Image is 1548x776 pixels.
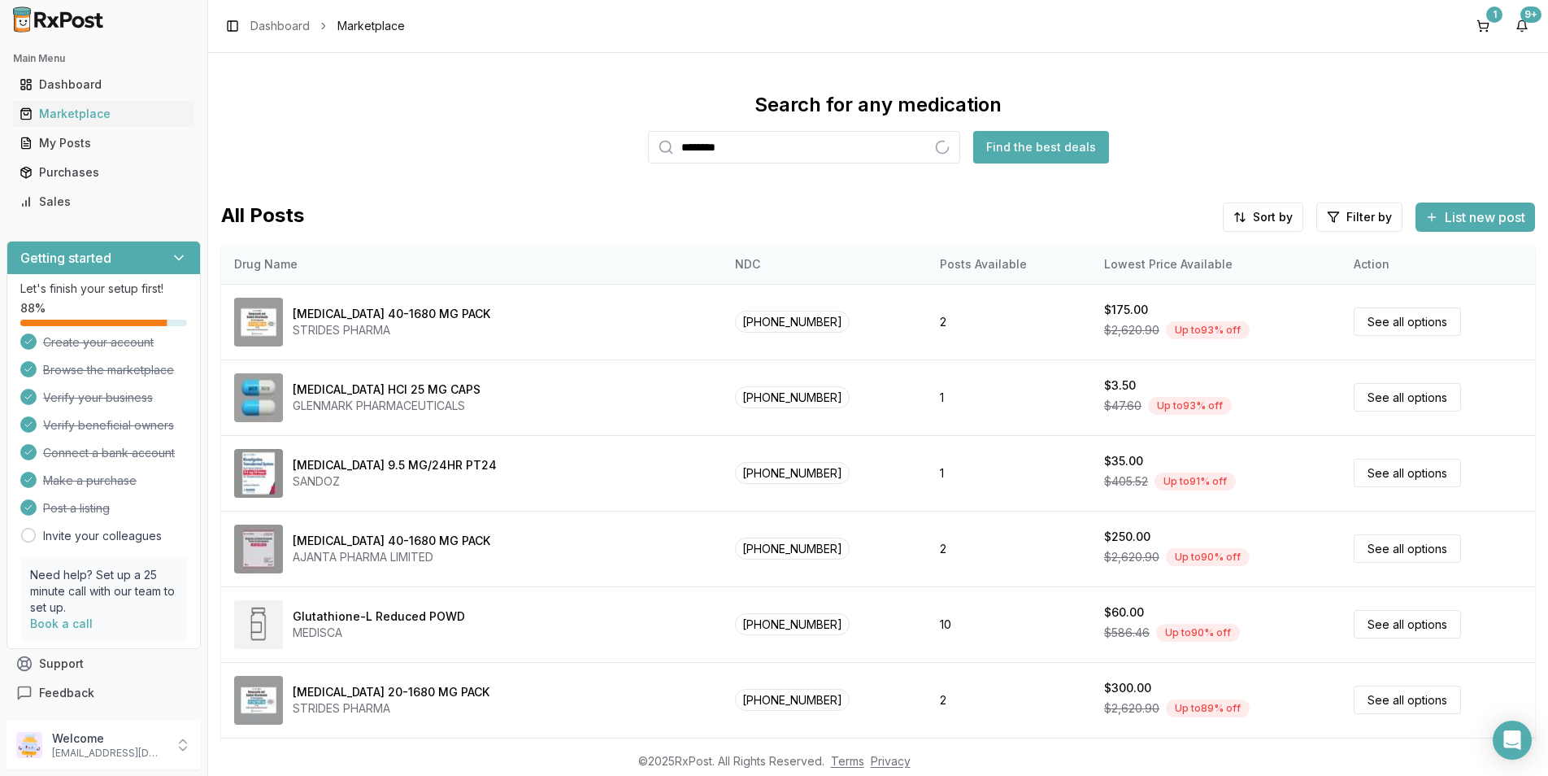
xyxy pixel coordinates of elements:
[293,457,497,473] div: [MEDICAL_DATA] 9.5 MG/24HR PT24
[735,689,850,711] span: [PHONE_NUMBER]
[234,449,283,498] img: Rivastigmine 9.5 MG/24HR PT24
[250,18,310,34] a: Dashboard
[1104,604,1144,621] div: $60.00
[1104,700,1159,717] span: $2,620.90
[293,398,480,414] div: GLENMARK PHARMACEUTICALS
[234,676,283,725] img: Omeprazole-Sodium Bicarbonate 20-1680 MG PACK
[722,245,927,284] th: NDC
[831,754,864,768] a: Terms
[43,473,137,489] span: Make a purchase
[293,684,489,700] div: [MEDICAL_DATA] 20-1680 MG PACK
[234,600,283,649] img: Glutathione-L Reduced POWD
[293,473,497,490] div: SANDOZ
[7,130,201,156] button: My Posts
[735,613,850,635] span: [PHONE_NUMBER]
[735,311,850,333] span: [PHONE_NUMBER]
[13,158,194,187] a: Purchases
[1509,13,1535,39] button: 9+
[7,159,201,185] button: Purchases
[927,511,1091,586] td: 2
[13,187,194,216] a: Sales
[735,386,850,408] span: [PHONE_NUMBER]
[1166,700,1250,717] div: Up to 89 % off
[52,730,165,747] p: Welcome
[1148,397,1232,415] div: Up to 93 % off
[1316,203,1402,232] button: Filter by
[43,362,174,378] span: Browse the marketplace
[1156,624,1240,642] div: Up to 90 % off
[1354,307,1461,336] a: See all options
[293,381,480,398] div: [MEDICAL_DATA] HCl 25 MG CAPS
[7,189,201,215] button: Sales
[7,7,111,33] img: RxPost Logo
[735,538,850,560] span: [PHONE_NUMBER]
[1104,529,1150,545] div: $250.00
[1354,686,1461,714] a: See all options
[1493,721,1532,760] div: Open Intercom Messenger
[1223,203,1303,232] button: Sort by
[7,649,201,678] button: Support
[1341,245,1535,284] th: Action
[43,528,162,544] a: Invite your colleagues
[1354,610,1461,639] a: See all options
[234,298,283,347] img: Omeprazole-Sodium Bicarbonate 40-1680 MG PACK
[735,462,850,484] span: [PHONE_NUMBER]
[293,533,490,549] div: [MEDICAL_DATA] 40-1680 MG PACK
[1104,453,1143,469] div: $35.00
[1415,203,1535,232] button: List new post
[221,203,304,232] span: All Posts
[20,76,188,93] div: Dashboard
[1104,680,1151,696] div: $300.00
[1104,302,1148,318] div: $175.00
[927,284,1091,360] td: 2
[43,417,174,434] span: Verify beneficial owners
[43,334,154,351] span: Create your account
[754,92,1002,118] div: Search for any medication
[16,732,42,758] img: User avatar
[1354,459,1461,487] a: See all options
[337,18,405,34] span: Marketplace
[1415,211,1535,227] a: List new post
[43,390,153,406] span: Verify your business
[1520,7,1541,23] div: 9+
[1166,548,1250,566] div: Up to 90 % off
[1091,245,1341,284] th: Lowest Price Available
[30,617,93,630] a: Book a call
[43,445,175,461] span: Connect a bank account
[20,106,188,122] div: Marketplace
[7,101,201,127] button: Marketplace
[1166,321,1250,339] div: Up to 93 % off
[234,373,283,422] img: Atomoxetine HCl 25 MG CAPS
[293,549,490,565] div: AJANTA PHARMA LIMITED
[52,747,165,760] p: [EMAIL_ADDRESS][DOMAIN_NAME]
[1104,377,1136,394] div: $3.50
[43,500,110,517] span: Post a listing
[30,567,177,616] p: Need help? Set up a 25 minute call with our team to set up.
[293,608,465,625] div: Glutathione-L Reduced POWD
[1104,473,1148,490] span: $405.52
[39,685,94,701] span: Feedback
[1445,207,1525,227] span: List new post
[7,72,201,98] button: Dashboard
[13,70,194,99] a: Dashboard
[1253,209,1293,225] span: Sort by
[927,662,1091,738] td: 2
[20,164,188,181] div: Purchases
[1486,7,1502,23] div: 1
[250,18,405,34] nav: breadcrumb
[7,678,201,708] button: Feedback
[13,129,194,158] a: My Posts
[1346,209,1392,225] span: Filter by
[20,300,46,316] span: 88 %
[20,281,187,297] p: Let's finish your setup first!
[1470,13,1496,39] button: 1
[293,322,490,338] div: STRIDES PHARMA
[20,135,188,151] div: My Posts
[234,525,283,573] img: Omeprazole-Sodium Bicarbonate 40-1680 MG PACK
[927,435,1091,511] td: 1
[13,52,194,65] h2: Main Menu
[1104,549,1159,565] span: $2,620.90
[20,194,188,210] div: Sales
[927,586,1091,662] td: 10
